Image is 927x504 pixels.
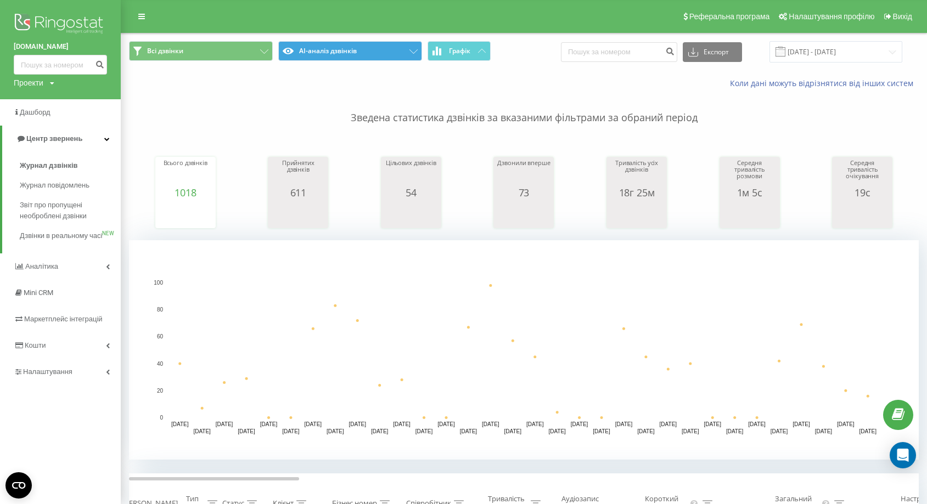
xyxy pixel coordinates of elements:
[129,41,273,61] button: Всі дзвінки
[2,126,121,152] a: Центр звернень
[722,187,777,198] div: 1м 5с
[384,160,439,187] div: Цільових дзвінків
[25,341,46,349] span: Кошти
[393,421,411,427] text: [DATE]
[609,187,664,198] div: 18г 25м
[24,288,53,297] span: Mini CRM
[349,421,366,427] text: [DATE]
[835,198,890,231] svg: A chart.
[20,226,121,246] a: Дзвінки в реальному часіNEW
[23,367,72,376] span: Налаштування
[771,428,788,434] text: [DATE]
[282,428,300,434] text: [DATE]
[722,198,777,231] svg: A chart.
[789,12,874,21] span: Налаштування профілю
[571,421,588,427] text: [DATE]
[609,198,664,231] svg: A chart.
[504,428,522,434] text: [DATE]
[157,361,164,367] text: 40
[837,421,855,427] text: [DATE]
[704,421,721,427] text: [DATE]
[548,428,566,434] text: [DATE]
[682,428,699,434] text: [DATE]
[815,428,833,434] text: [DATE]
[14,77,43,88] div: Проекти
[637,428,655,434] text: [DATE]
[460,428,477,434] text: [DATE]
[835,187,890,198] div: 19с
[371,428,389,434] text: [DATE]
[482,421,499,427] text: [DATE]
[593,428,610,434] text: [DATE]
[437,421,455,427] text: [DATE]
[428,41,491,61] button: Графік
[147,47,183,55] span: Всі дзвінки
[25,262,58,270] span: Аналiтика
[660,421,677,427] text: [DATE]
[793,421,810,427] text: [DATE]
[890,442,916,468] div: Open Intercom Messenger
[157,307,164,313] text: 80
[20,160,78,171] span: Журнал дзвінків
[5,472,32,499] button: Open CMP widget
[615,421,633,427] text: [DATE]
[24,315,103,323] span: Маркетплейс інтеграцій
[859,428,877,434] text: [DATE]
[193,428,211,434] text: [DATE]
[158,198,213,231] svg: A chart.
[609,160,664,187] div: Тривалість усіх дзвінків
[730,78,919,88] a: Коли дані можуть відрізнятися вiд інших систем
[305,421,322,427] text: [DATE]
[26,134,82,143] span: Центр звернень
[260,421,278,427] text: [DATE]
[20,180,89,191] span: Журнал повідомлень
[835,160,890,187] div: Середня тривалість очікування
[160,415,163,421] text: 0
[20,195,121,226] a: Звіт про пропущені необроблені дзвінки
[216,421,233,427] text: [DATE]
[157,334,164,340] text: 60
[20,200,115,222] span: Звіт про пропущені необроблені дзвінки
[158,187,213,198] div: 1018
[129,89,919,125] p: Зведена статистика дзвінків за вказаними фільтрами за обраний період
[14,11,107,38] img: Ringostat logo
[14,41,107,52] a: [DOMAIN_NAME]
[154,280,163,286] text: 100
[496,160,551,187] div: Дзвонили вперше
[893,12,912,21] span: Вихід
[158,160,213,187] div: Всього дзвінків
[271,160,325,187] div: Прийнятих дзвінків
[496,187,551,198] div: 73
[526,421,544,427] text: [DATE]
[384,198,439,231] svg: A chart.
[14,55,107,75] input: Пошук за номером
[726,428,744,434] text: [DATE]
[327,428,344,434] text: [DATE]
[278,41,422,61] button: AI-аналіз дзвінків
[449,47,470,55] span: Графік
[748,421,766,427] text: [DATE]
[271,187,325,198] div: 611
[415,428,433,434] text: [DATE]
[20,175,121,195] a: Журнал повідомлень
[157,388,164,394] text: 20
[561,42,677,62] input: Пошук за номером
[129,240,919,460] svg: A chart.
[20,230,102,241] span: Дзвінки в реальному часі
[20,156,121,175] a: Журнал дзвінків
[689,12,770,21] span: Реферальна програма
[271,198,325,231] svg: A chart.
[722,160,777,187] div: Середня тривалість розмови
[171,421,189,427] text: [DATE]
[496,198,551,231] svg: A chart.
[384,187,439,198] div: 54
[683,42,742,62] button: Експорт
